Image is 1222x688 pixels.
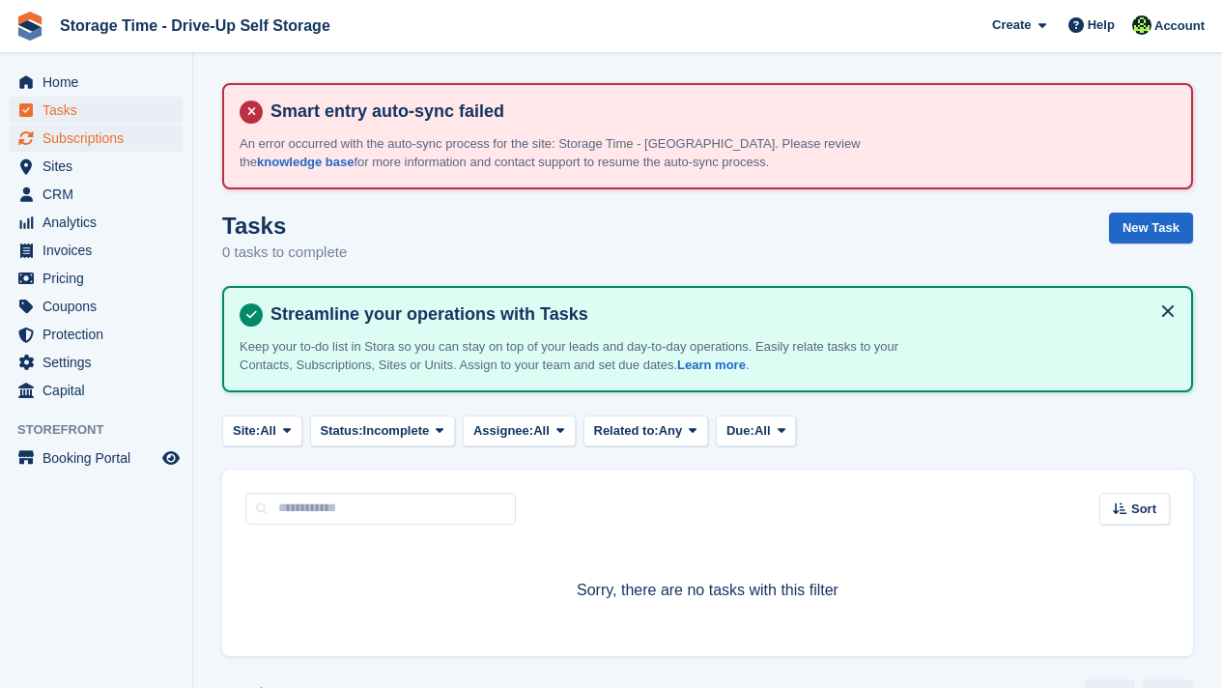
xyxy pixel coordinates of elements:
a: menu [10,97,183,124]
span: Subscriptions [43,125,158,152]
a: menu [10,237,183,264]
span: Status: [321,421,363,441]
span: Analytics [43,209,158,236]
p: An error occurred with the auto-sync process for the site: Storage Time - [GEOGRAPHIC_DATA]. Plea... [240,134,916,172]
button: Site: All [222,416,302,447]
img: stora-icon-8386f47178a22dfd0bd8f6a31ec36ba5ce8667c1dd55bd0f319d3a0aa187defe.svg [15,12,44,41]
span: Home [43,69,158,96]
span: Invoices [43,237,158,264]
p: 0 tasks to complete [222,242,347,264]
button: Due: All [716,416,796,447]
span: Protection [43,321,158,348]
a: menu [10,209,183,236]
a: menu [10,293,183,320]
span: Due: [726,421,754,441]
img: Laaibah Sarwar [1132,15,1151,35]
h4: Smart entry auto-sync failed [263,100,1176,123]
a: menu [10,377,183,404]
a: Preview store [159,446,183,470]
a: menu [10,69,183,96]
span: CRM [43,181,158,208]
span: Site: [233,421,260,441]
button: Status: Incomplete [310,416,455,447]
span: Tasks [43,97,158,124]
p: Sorry, there are no tasks with this filter [245,579,1170,602]
span: Coupons [43,293,158,320]
span: Incomplete [363,421,430,441]
span: Sites [43,153,158,180]
span: Pricing [43,265,158,292]
a: menu [10,321,183,348]
a: menu [10,181,183,208]
a: Learn more [677,358,746,372]
span: Capital [43,377,158,404]
a: New Task [1109,213,1193,244]
a: knowledge base [257,155,354,169]
span: Help [1088,15,1115,35]
span: Booking Portal [43,444,158,472]
a: menu [10,444,183,472]
a: Storage Time - Drive-Up Self Storage [52,10,338,42]
span: Any [659,421,683,441]
span: Storefront [17,420,192,440]
span: Assignee: [473,421,533,441]
a: menu [10,265,183,292]
span: All [260,421,276,441]
span: Related to: [594,421,659,441]
h1: Tasks [222,213,347,239]
a: menu [10,153,183,180]
button: Assignee: All [463,416,576,447]
span: Account [1154,16,1205,36]
span: All [533,421,550,441]
span: Create [992,15,1031,35]
a: menu [10,125,183,152]
button: Related to: Any [583,416,708,447]
span: All [754,421,771,441]
h4: Streamline your operations with Tasks [263,303,1176,326]
p: Keep your to-do list in Stora so you can stay on top of your leads and day-to-day operations. Eas... [240,337,916,375]
span: Settings [43,349,158,376]
span: Sort [1131,500,1156,519]
a: menu [10,349,183,376]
